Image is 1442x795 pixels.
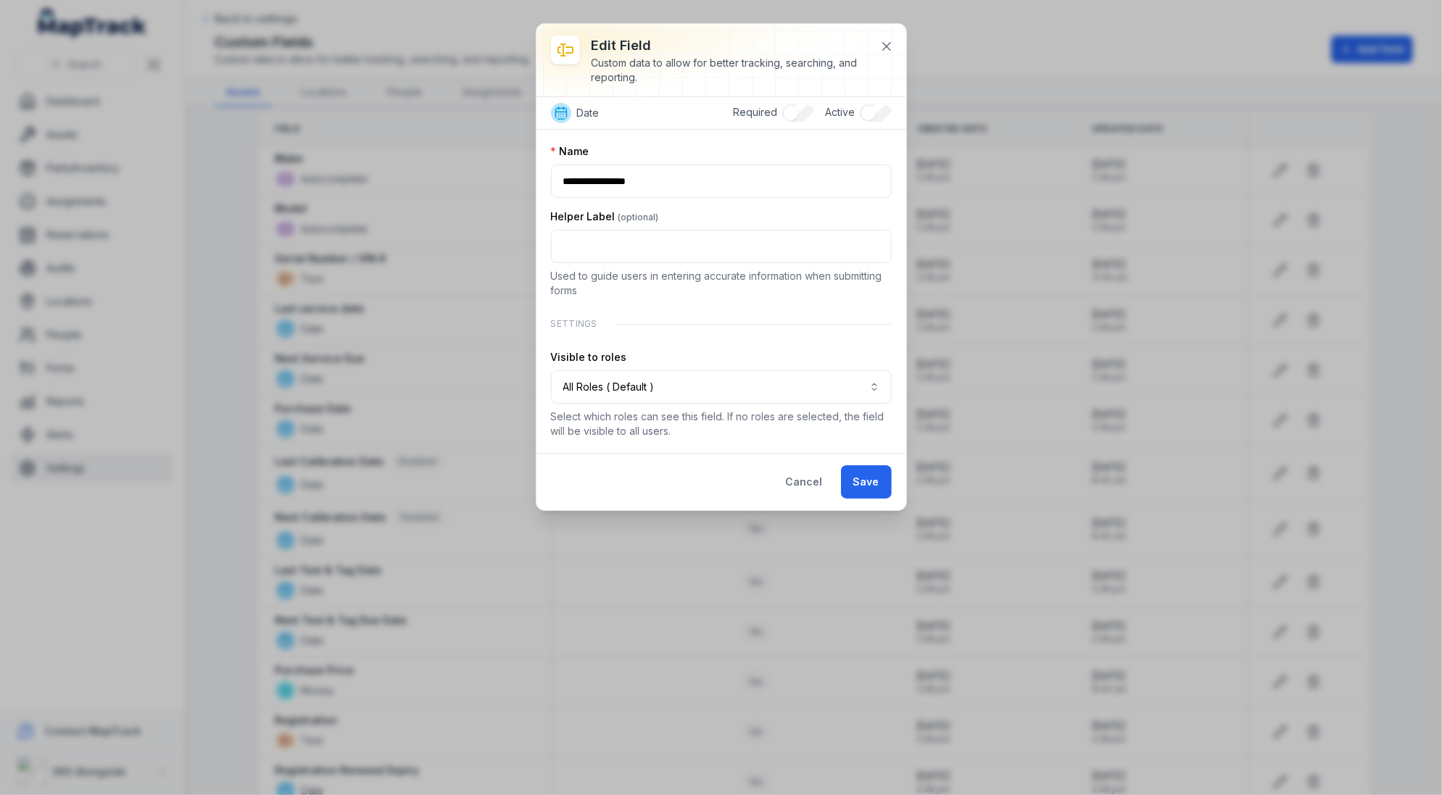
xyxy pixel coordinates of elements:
button: Cancel [774,465,835,499]
label: Helper Label [551,209,659,224]
p: Select which roles can see this field. If no roles are selected, the field will be visible to all... [551,409,892,438]
button: Save [841,465,892,499]
span: Date [577,106,600,120]
button: All Roles ( Default ) [551,370,892,404]
label: Name [551,144,589,159]
div: Custom data to allow for better tracking, searching, and reporting. [592,56,869,85]
p: Used to guide users in entering accurate information when submitting forms [551,269,892,298]
div: Settings [551,309,892,338]
input: :r16d:-form-item-label [551,165,892,198]
input: :r16e:-form-item-label [551,230,892,263]
span: Active [826,106,855,118]
span: Required [734,106,778,118]
label: Visible to roles [551,350,627,365]
h3: Edit field [592,36,869,56]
